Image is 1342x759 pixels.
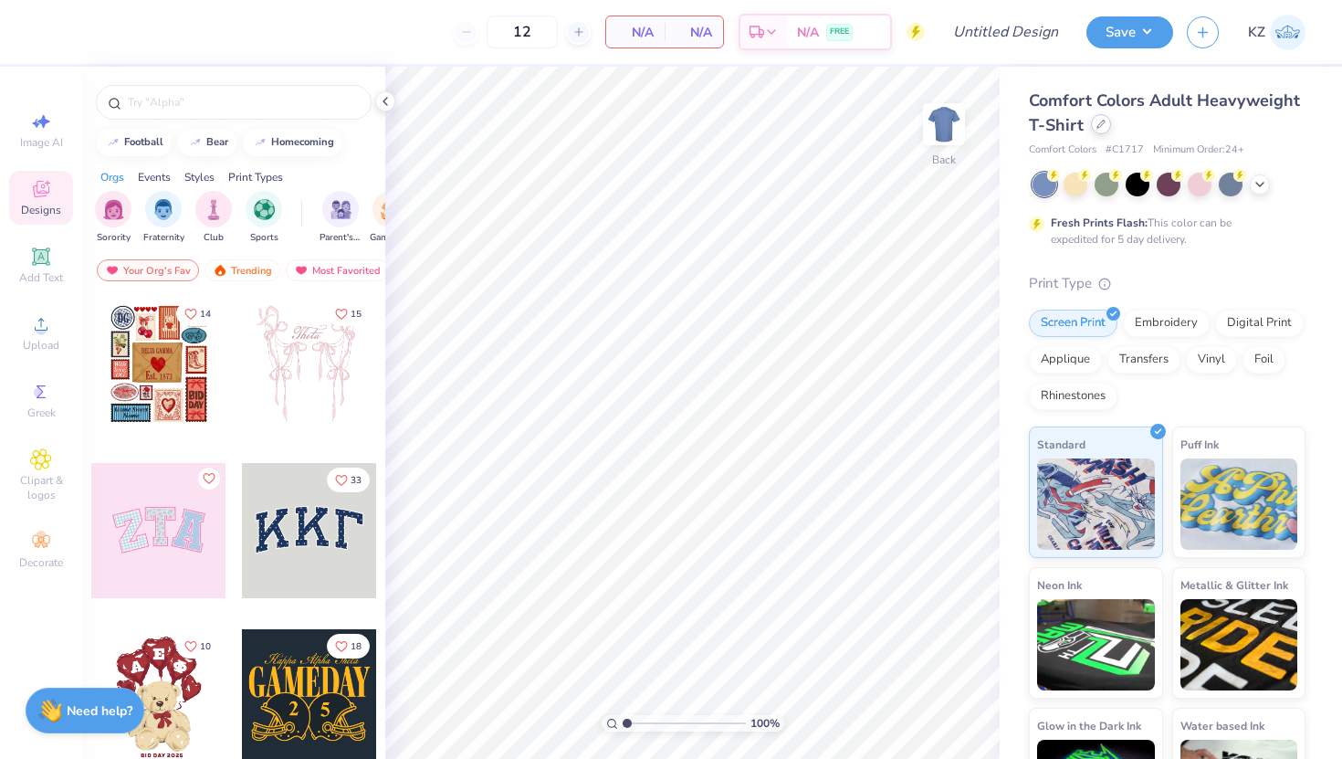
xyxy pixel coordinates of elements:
[254,199,275,220] img: Sports Image
[1029,142,1096,158] span: Comfort Colors
[926,106,962,142] img: Back
[1029,90,1300,136] span: Comfort Colors Adult Heavyweight T-Shirt
[195,191,232,245] button: filter button
[253,137,267,148] img: trend_line.gif
[330,199,351,220] img: Parent's Weekend Image
[351,642,362,651] span: 18
[294,264,309,277] img: most_fav.gif
[250,231,278,245] span: Sports
[176,301,219,326] button: Like
[370,191,412,245] button: filter button
[1248,22,1265,43] span: KZ
[153,199,173,220] img: Fraternity Image
[1037,599,1155,690] img: Neon Ink
[97,259,199,281] div: Your Org's Fav
[178,129,236,156] button: bear
[103,199,124,220] img: Sorority Image
[1029,383,1117,410] div: Rhinestones
[676,23,712,42] span: N/A
[797,23,819,42] span: N/A
[200,310,211,319] span: 14
[20,135,63,150] span: Image AI
[23,338,59,353] span: Upload
[176,634,219,659] button: Like
[327,301,370,326] button: Like
[126,93,360,111] input: Try "Alpha"
[1037,435,1085,454] span: Standard
[243,129,342,156] button: homecoming
[271,137,334,147] div: homecoming
[138,169,171,185] div: Events
[106,137,121,148] img: trend_line.gif
[204,231,224,245] span: Club
[204,199,224,220] img: Club Image
[938,14,1073,50] input: Untitled Design
[1107,346,1180,374] div: Transfers
[200,642,211,651] span: 10
[184,169,215,185] div: Styles
[143,231,184,245] span: Fraternity
[932,152,956,168] div: Back
[351,476,362,485] span: 33
[143,191,184,245] button: filter button
[1180,459,1298,550] img: Puff Ink
[21,203,61,217] span: Designs
[9,473,73,502] span: Clipart & logos
[320,191,362,245] div: filter for Parent's Weekend
[1180,575,1288,595] span: Metallic & Glitter Ink
[97,231,131,245] span: Sorority
[1029,273,1305,294] div: Print Type
[228,169,283,185] div: Print Types
[188,137,203,148] img: trend_line.gif
[95,191,131,245] div: filter for Sorority
[487,16,558,48] input: – –
[370,191,412,245] div: filter for Game Day
[1270,15,1305,50] img: Kyla Zananiri
[246,191,282,245] div: filter for Sports
[1106,142,1144,158] span: # C1717
[320,231,362,245] span: Parent's Weekend
[246,191,282,245] button: filter button
[1180,716,1264,735] span: Water based Ink
[327,468,370,492] button: Like
[1037,575,1082,595] span: Neon Ink
[1242,346,1285,374] div: Foil
[195,191,232,245] div: filter for Club
[67,702,132,720] strong: Need help?
[206,137,228,147] div: bear
[1029,346,1102,374] div: Applique
[96,129,172,156] button: football
[105,264,120,277] img: most_fav.gif
[27,406,56,420] span: Greek
[1086,16,1173,48] button: Save
[19,270,63,285] span: Add Text
[19,555,63,570] span: Decorate
[1123,310,1210,337] div: Embroidery
[1051,215,1275,248] div: This color can be expedited for 5 day delivery.
[617,23,654,42] span: N/A
[351,310,362,319] span: 15
[1051,216,1148,230] strong: Fresh Prints Flash:
[830,26,849,38] span: FREE
[204,259,280,281] div: Trending
[143,191,184,245] div: filter for Fraternity
[1186,346,1237,374] div: Vinyl
[750,715,780,732] span: 100 %
[124,137,163,147] div: football
[381,199,402,220] img: Game Day Image
[1215,310,1304,337] div: Digital Print
[1037,459,1155,550] img: Standard
[1153,142,1244,158] span: Minimum Order: 24 +
[198,468,220,490] button: Like
[320,191,362,245] button: filter button
[1180,599,1298,690] img: Metallic & Glitter Ink
[95,191,131,245] button: filter button
[100,169,124,185] div: Orgs
[213,264,227,277] img: trending.gif
[286,259,389,281] div: Most Favorited
[1037,716,1141,735] span: Glow in the Dark Ink
[1248,15,1305,50] a: KZ
[327,634,370,659] button: Like
[1180,435,1219,454] span: Puff Ink
[370,231,412,245] span: Game Day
